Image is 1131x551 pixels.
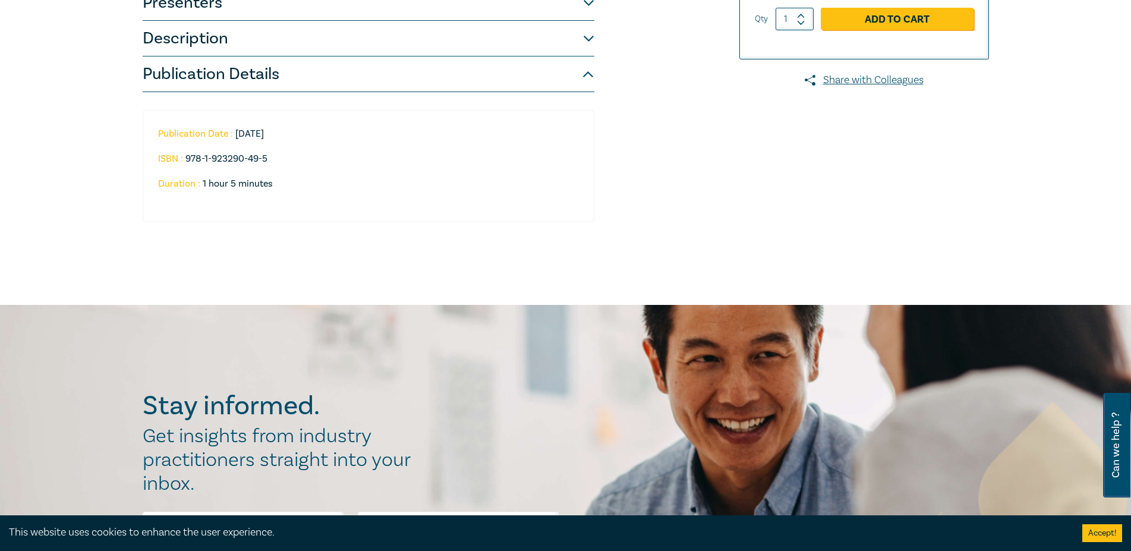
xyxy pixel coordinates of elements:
strong: Publication Date : [158,128,233,140]
div: This website uses cookies to enhance the user experience. [9,525,1064,540]
a: Share with Colleagues [739,73,989,88]
input: Last Name* [358,512,559,540]
input: First Name* [143,512,344,540]
label: Qty [755,12,768,26]
li: 1 hour 5 minutes [158,178,574,189]
button: Publication Details [143,56,594,92]
h2: Stay informed. [143,391,423,421]
input: 1 [776,8,814,30]
button: Accept cookies [1082,524,1122,542]
li: 978-1-923290-49-5 [158,153,565,164]
li: [DATE] [158,128,565,139]
strong: Duration : [158,178,200,190]
a: Add to Cart [821,8,974,30]
button: Description [143,21,594,56]
span: Can we help ? [1110,400,1121,490]
h2: Get insights from industry practitioners straight into your inbox. [143,424,423,496]
strong: ISBN : [158,153,183,165]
